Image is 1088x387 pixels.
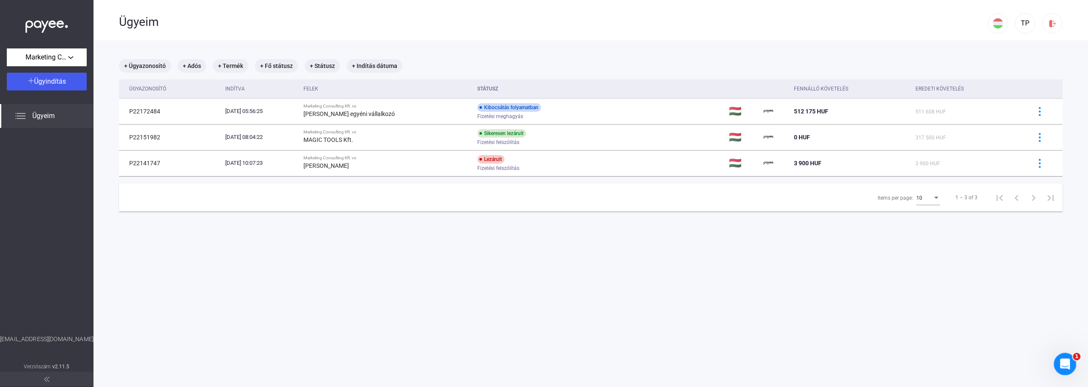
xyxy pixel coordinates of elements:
div: Ügyeim [119,15,988,29]
td: P22172484 [119,99,222,124]
span: Ügyeim [32,111,55,121]
span: 511 608 HUF [915,109,946,115]
div: Fennálló követelés [794,84,909,94]
iframe: Intercom live chat [1054,353,1077,376]
div: [DATE] 08:04:22 [225,133,297,141]
button: Next page [1025,189,1042,206]
div: Eredeti követelés [915,84,1020,94]
span: Marketing Consulting Kft. [25,52,68,62]
mat-chip: + Termék [213,59,248,73]
strong: v2.11.5 [52,364,70,370]
strong: [PERSON_NAME] egyéni vállalkozó [303,110,395,117]
div: Felek [303,84,470,94]
div: Lezárult [477,155,504,164]
span: Fizetési meghagyás [477,111,523,121]
mat-select: Items per page: [916,192,940,203]
td: P22141747 [119,150,222,176]
td: 🇭🇺 [725,124,760,150]
div: Indítva [225,84,245,94]
span: 512 175 HUF [794,108,828,115]
button: more-blue [1031,102,1048,120]
div: Marketing Consulting Kft. vs [303,130,470,135]
div: Ügyazonosító [129,84,166,94]
span: Fizetési felszólítás [477,137,519,147]
strong: [PERSON_NAME] [303,162,349,169]
img: more-blue [1035,133,1044,142]
span: 1 [1073,353,1081,361]
div: Felek [303,84,318,94]
span: 3 900 HUF [794,160,822,167]
img: more-blue [1035,107,1044,116]
span: Ügyindítás [34,77,66,85]
div: Indítva [225,84,297,94]
div: Sikeresen lezárult [477,129,526,138]
div: [DATE] 05:56:25 [225,107,297,116]
div: 1 – 3 of 3 [955,192,977,203]
div: Marketing Consulting Kft. vs [303,104,470,109]
img: HU [993,18,1003,28]
img: payee-logo [764,132,774,142]
img: white-payee-white-dot.svg [25,16,68,33]
td: 🇭🇺 [725,150,760,176]
div: Marketing Consulting Kft. vs [303,155,470,161]
span: 3 900 HUF [915,161,940,167]
button: more-blue [1031,154,1048,172]
button: Ügyindítás [7,73,87,90]
button: logout-red [1042,13,1062,34]
div: [DATE] 10:07:23 [225,159,297,167]
button: Marketing Consulting Kft. [7,48,87,66]
img: list.svg [15,111,25,121]
img: plus-white.svg [28,78,34,84]
div: Ügyazonosító [129,84,218,94]
div: Kibocsátás folyamatban [477,103,541,112]
img: payee-logo [764,106,774,116]
span: Fizetési felszólítás [477,163,519,173]
mat-chip: + Ügyazonosító [119,59,171,73]
td: 🇭🇺 [725,99,760,124]
mat-chip: + Státusz [305,59,340,73]
td: P22151982 [119,124,222,150]
div: Eredeti követelés [915,84,964,94]
div: Fennálló követelés [794,84,848,94]
div: TP [1018,18,1032,28]
img: more-blue [1035,159,1044,168]
span: 10 [916,195,922,201]
div: Items per page: [878,193,913,203]
img: payee-logo [764,158,774,168]
span: 317 500 HUF [915,135,946,141]
button: TP [1015,13,1035,34]
button: more-blue [1031,128,1048,146]
img: arrow-double-left-grey.svg [44,377,49,382]
button: HU [988,13,1008,34]
button: First page [991,189,1008,206]
button: Previous page [1008,189,1025,206]
span: 0 HUF [794,134,810,141]
mat-chip: + Adós [178,59,206,73]
mat-chip: + Indítás dátuma [347,59,402,73]
img: logout-red [1048,19,1057,28]
strong: MAGIC TOOLS Kft. [303,136,353,143]
th: Státusz [474,79,726,99]
button: Last page [1042,189,1059,206]
mat-chip: + Fő státusz [255,59,298,73]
